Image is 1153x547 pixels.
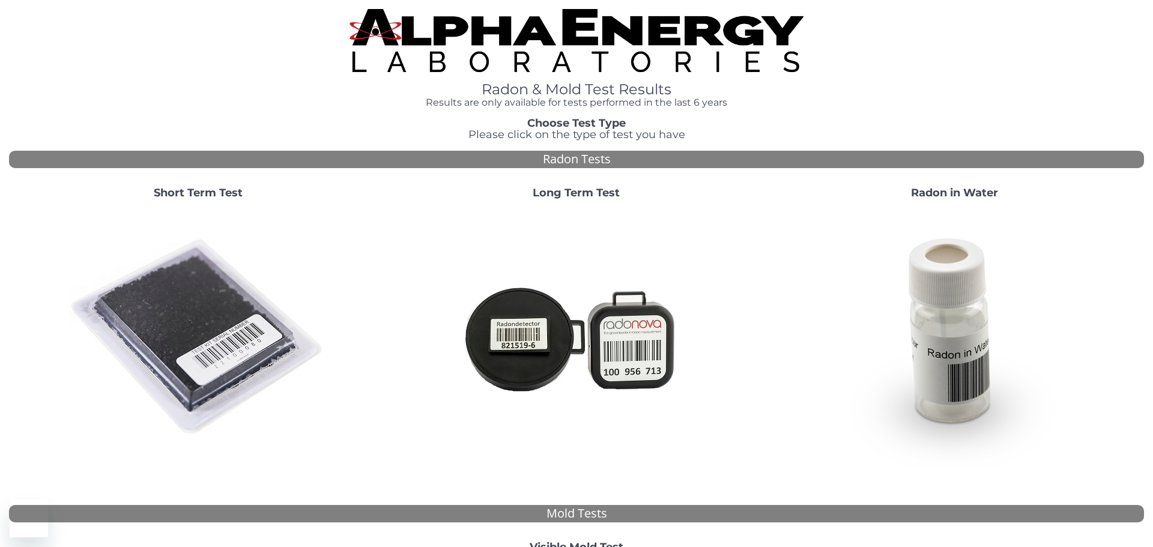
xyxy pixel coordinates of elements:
span: Please click on the type of test you have [468,128,685,141]
strong: Short Term Test [154,186,243,199]
strong: Choose Test Type [527,116,626,130]
h4: Results are only available for tests performed in the last 6 years [350,97,803,108]
img: ShortTerm.jpg [69,208,327,467]
iframe: Button to launch messaging window [10,499,48,537]
strong: Radon in Water [911,186,998,199]
strong: Long Term Test [533,186,620,199]
div: Mold Tests [9,505,1144,522]
img: RadoninWater.jpg [826,208,1084,467]
h1: Radon & Mold Test Results [350,82,803,97]
div: Radon Tests [9,151,1144,168]
img: Radtrak2vsRadtrak3.jpg [447,208,706,467]
img: TightCrop.jpg [350,9,803,72]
